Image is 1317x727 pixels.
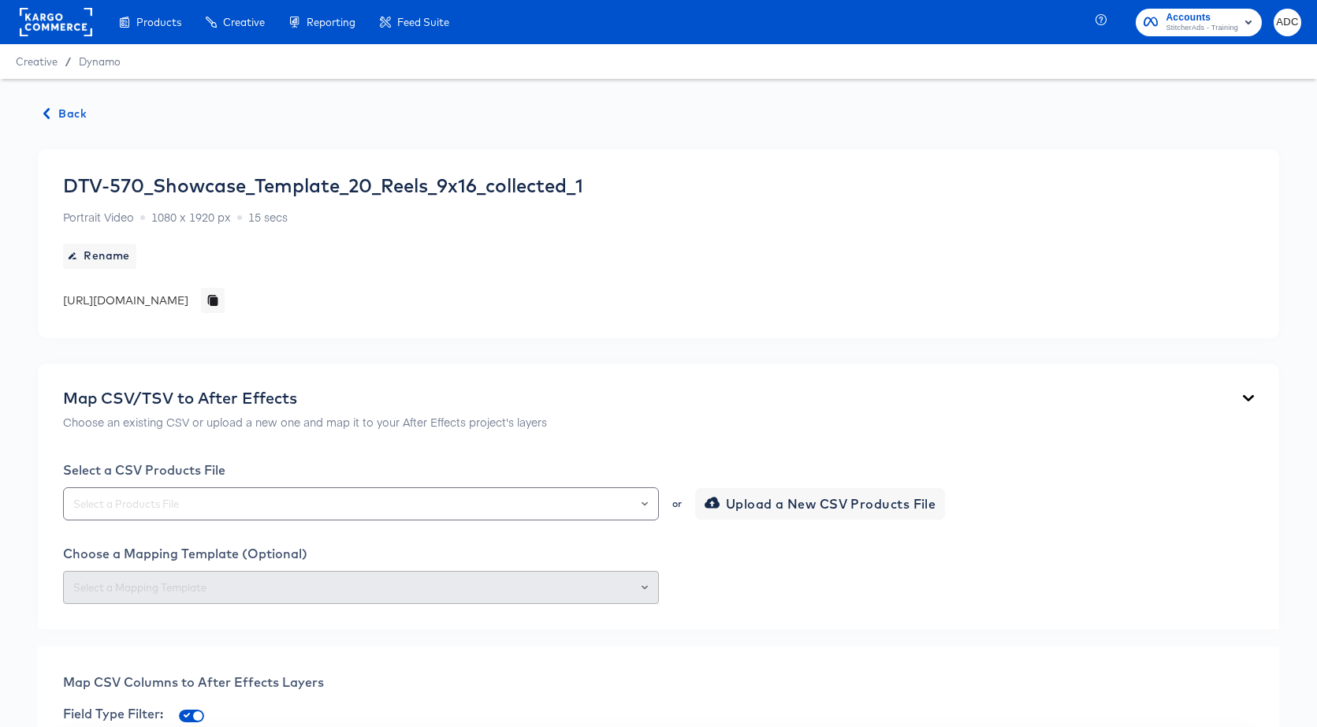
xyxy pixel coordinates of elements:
[695,488,946,520] button: Upload a New CSV Products File
[63,209,134,225] span: Portrait Video
[63,546,1254,561] div: Choose a Mapping Template (Optional)
[307,16,355,28] span: Reporting
[16,55,58,68] span: Creative
[708,493,936,515] span: Upload a New CSV Products File
[70,495,652,513] input: Select a Products File
[1136,9,1262,36] button: AccountsStitcherAds - Training
[136,16,181,28] span: Products
[63,674,324,690] span: Map CSV Columns to After Effects Layers
[63,293,188,308] div: [URL][DOMAIN_NAME]
[69,246,130,266] span: Rename
[397,16,449,28] span: Feed Suite
[1166,22,1238,35] span: StitcherAds - Training
[44,104,87,124] span: Back
[1280,13,1295,32] span: ADC
[58,55,79,68] span: /
[642,493,648,515] button: Open
[63,706,163,721] span: Field Type Filter:
[70,579,652,597] input: Select a Mapping Template
[63,414,547,430] p: Choose an existing CSV or upload a new one and map it to your After Effects project's layers
[1274,9,1301,36] button: ADC
[38,104,93,124] button: Back
[63,244,136,269] button: Rename
[63,462,1254,478] div: Select a CSV Products File
[63,174,583,196] div: DTV-570_Showcase_Template_20_Reels_9x16_collected_1
[248,209,288,225] span: 15 secs
[223,16,265,28] span: Creative
[63,389,547,408] div: Map CSV/TSV to After Effects
[79,55,121,68] a: Dynamo
[151,209,231,225] span: 1080 x 1920 px
[1166,9,1238,26] span: Accounts
[671,499,683,509] div: or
